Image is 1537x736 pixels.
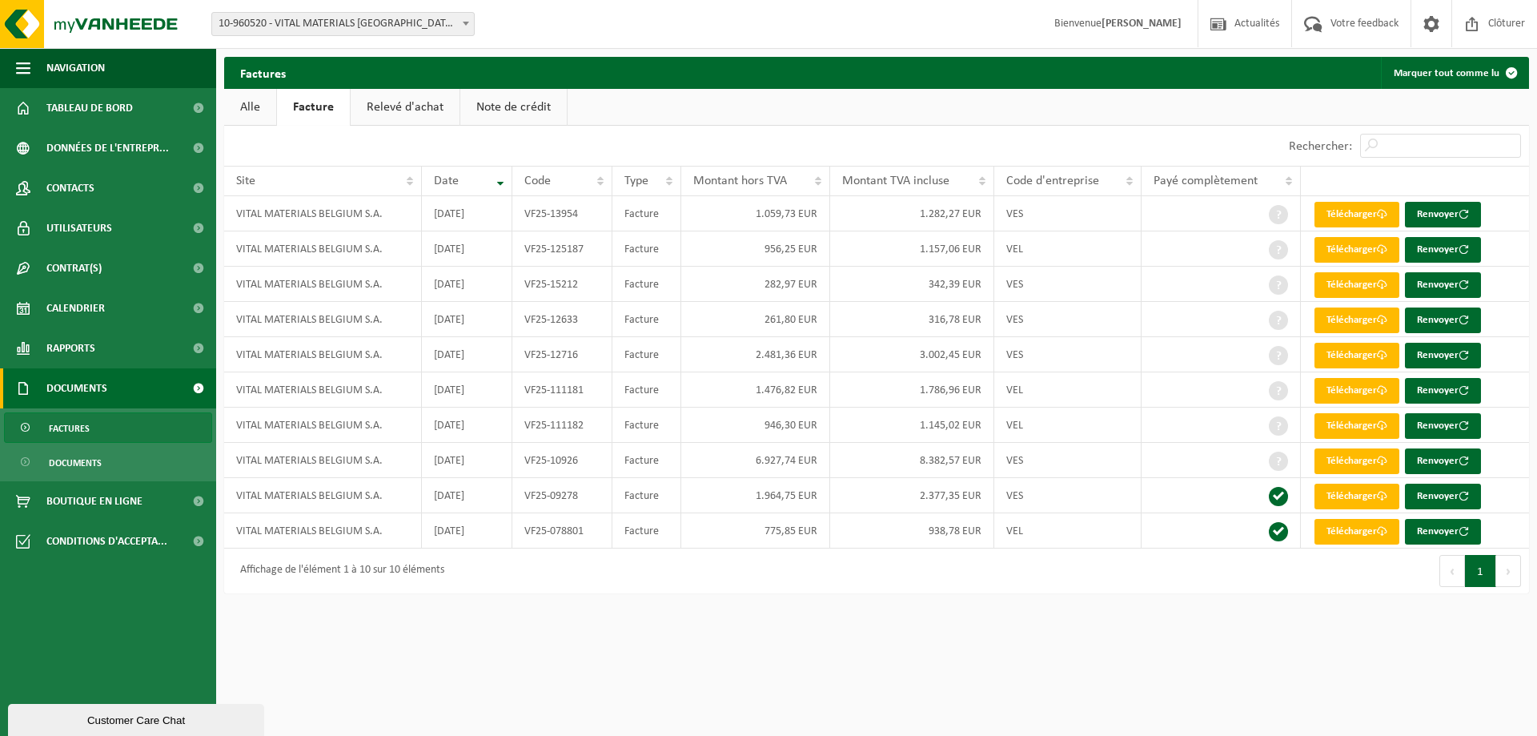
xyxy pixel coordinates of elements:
[422,513,512,549] td: [DATE]
[1405,378,1481,404] button: Renvoyer
[994,513,1142,549] td: VEL
[830,196,995,231] td: 1.282,27 EUR
[224,408,422,443] td: VITAL MATERIALS BELGIUM S.A.
[681,302,830,337] td: 261,80 EUR
[46,328,95,368] span: Rapports
[1314,519,1399,545] a: Télécharger
[46,208,112,248] span: Utilisateurs
[681,513,830,549] td: 775,85 EUR
[224,372,422,408] td: VITAL MATERIALS BELGIUM S.A.
[830,267,995,302] td: 342,39 EUR
[1102,18,1182,30] strong: [PERSON_NAME]
[512,267,612,302] td: VF25-15212
[681,443,830,478] td: 6.927,74 EUR
[224,57,302,88] h2: Factures
[512,372,612,408] td: VF25-111181
[4,412,212,443] a: Factures
[624,175,648,187] span: Type
[1405,272,1481,298] button: Renvoyer
[4,447,212,477] a: Documents
[512,231,612,267] td: VF25-125187
[46,481,142,521] span: Boutique en ligne
[224,337,422,372] td: VITAL MATERIALS BELGIUM S.A.
[422,478,512,513] td: [DATE]
[46,368,107,408] span: Documents
[612,443,681,478] td: Facture
[681,372,830,408] td: 1.476,82 EUR
[46,48,105,88] span: Navigation
[830,302,995,337] td: 316,78 EUR
[612,337,681,372] td: Facture
[224,267,422,302] td: VITAL MATERIALS BELGIUM S.A.
[612,478,681,513] td: Facture
[1314,237,1399,263] a: Télécharger
[422,443,512,478] td: [DATE]
[681,231,830,267] td: 956,25 EUR
[422,231,512,267] td: [DATE]
[512,196,612,231] td: VF25-13954
[994,408,1142,443] td: VEL
[994,196,1142,231] td: VES
[1154,175,1258,187] span: Payé complètement
[1405,202,1481,227] button: Renvoyer
[842,175,949,187] span: Montant TVA incluse
[224,443,422,478] td: VITAL MATERIALS BELGIUM S.A.
[994,231,1142,267] td: VEL
[1381,57,1527,89] button: Marquer tout comme lu
[434,175,459,187] span: Date
[681,408,830,443] td: 946,30 EUR
[612,513,681,549] td: Facture
[224,513,422,549] td: VITAL MATERIALS BELGIUM S.A.
[8,701,267,736] iframe: chat widget
[1405,343,1481,368] button: Renvoyer
[681,337,830,372] td: 2.481,36 EUR
[422,302,512,337] td: [DATE]
[1314,343,1399,368] a: Télécharger
[1314,378,1399,404] a: Télécharger
[612,302,681,337] td: Facture
[512,513,612,549] td: VF25-078801
[1289,140,1352,153] label: Rechercher:
[224,196,422,231] td: VITAL MATERIALS BELGIUM S.A.
[46,168,94,208] span: Contacts
[1314,202,1399,227] a: Télécharger
[512,337,612,372] td: VF25-12716
[994,443,1142,478] td: VES
[46,248,102,288] span: Contrat(s)
[994,267,1142,302] td: VES
[512,478,612,513] td: VF25-09278
[422,337,512,372] td: [DATE]
[612,231,681,267] td: Facture
[612,267,681,302] td: Facture
[994,372,1142,408] td: VEL
[211,12,475,36] span: 10-960520 - VITAL MATERIALS BELGIUM S.A. - TILLY
[1314,272,1399,298] a: Télécharger
[422,196,512,231] td: [DATE]
[422,267,512,302] td: [DATE]
[422,372,512,408] td: [DATE]
[1496,555,1521,587] button: Next
[681,478,830,513] td: 1.964,75 EUR
[49,448,102,478] span: Documents
[1405,308,1481,333] button: Renvoyer
[236,175,255,187] span: Site
[681,196,830,231] td: 1.059,73 EUR
[46,521,167,561] span: Conditions d'accepta...
[46,128,169,168] span: Données de l'entrepr...
[693,175,787,187] span: Montant hors TVA
[612,372,681,408] td: Facture
[460,89,567,126] a: Note de crédit
[1314,308,1399,333] a: Télécharger
[212,13,474,35] span: 10-960520 - VITAL MATERIALS BELGIUM S.A. - TILLY
[1405,237,1481,263] button: Renvoyer
[1405,484,1481,509] button: Renvoyer
[46,288,105,328] span: Calendrier
[512,408,612,443] td: VF25-111182
[830,478,995,513] td: 2.377,35 EUR
[232,557,444,585] div: Affichage de l'élément 1 à 10 sur 10 éléments
[512,302,612,337] td: VF25-12633
[1405,519,1481,545] button: Renvoyer
[1405,413,1481,439] button: Renvoyer
[612,196,681,231] td: Facture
